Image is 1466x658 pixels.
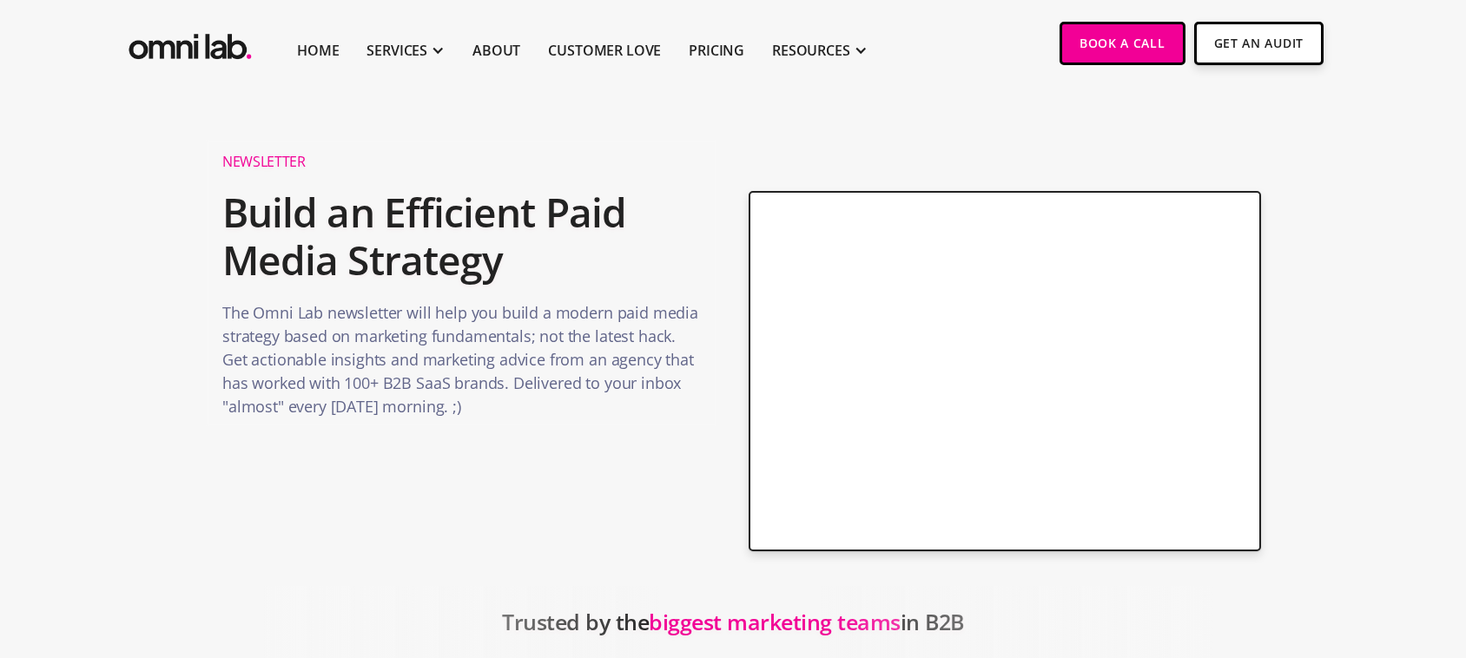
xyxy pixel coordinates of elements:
h2: Build an Efficient Paid Media Strategy [222,180,701,293]
p: The Omni Lab newsletter will help you build a modern paid media strategy based on marketing funda... [222,301,701,427]
a: Pricing [689,40,744,61]
div: SERVICES [366,40,427,61]
iframe: Chat Widget [1379,575,1466,658]
img: Omni Lab: B2B SaaS Demand Generation Agency [125,22,255,64]
a: Book a Call [1060,22,1185,65]
a: home [125,22,255,64]
iframe: Form 0 [778,236,1232,506]
h1: Newsletter [222,153,701,171]
div: RESOURCES [772,40,850,61]
a: Customer Love [548,40,661,61]
a: Get An Audit [1194,22,1324,65]
a: Home [297,40,339,61]
span: biggest marketing teams [649,607,901,636]
a: About [472,40,520,61]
